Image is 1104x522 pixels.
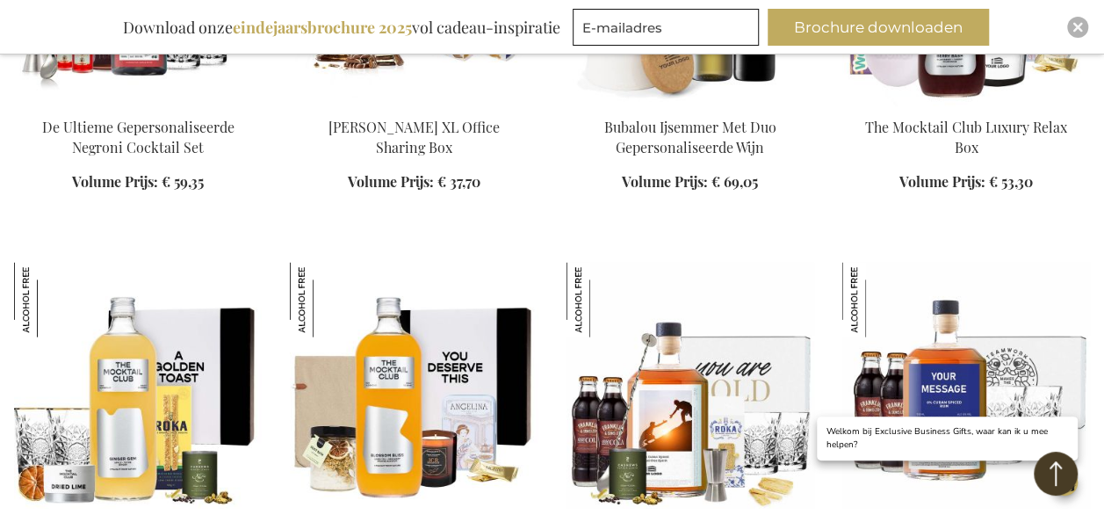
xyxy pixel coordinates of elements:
[437,172,480,191] span: € 37,70
[842,263,917,337] img: Gepersonaliseerde Non-Alcoholisch Cuban Spiced Rum Geschenk
[290,263,538,509] img: The Mocktail Club Relaxation Gift Box
[233,17,412,38] b: eindejaarsbrochure 2025
[348,172,480,192] a: Volume Prijs: € 37,70
[573,9,764,51] form: marketing offers and promotions
[1072,22,1083,33] img: Close
[162,172,204,191] span: € 59,35
[348,172,434,191] span: Volume Prijs:
[573,9,759,46] input: E-mailadres
[72,172,158,191] span: Volume Prijs:
[115,9,568,46] div: Download onze vol cadeau-inspiratie
[899,172,985,191] span: Volume Prijs:
[14,96,262,112] a: The Ultimate Personalized Negroni Cocktail Set
[566,263,814,509] img: Personalised Non-Alcoholic Cuban Spiced Rum Prestige Set
[290,96,538,112] a: Jules Destrooper XL Office Sharing Box
[865,118,1067,156] a: The Mocktail Club Luxury Relax Box
[1067,17,1088,38] div: Close
[290,498,538,515] a: The Mocktail Club Relaxation Gift Box The Mocktail Club Relaxation Gift Box
[604,118,776,156] a: Bubalou Ijsemmer Met Duo Gepersonaliseerde Wijn
[72,172,204,192] a: Volume Prijs: € 59,35
[842,96,1090,112] a: The Mocktail Club Luxury Relax Box
[768,9,989,46] button: Brochure downloaden
[328,118,500,156] a: [PERSON_NAME] XL Office Sharing Box
[622,172,758,192] a: Volume Prijs: € 69,05
[711,172,758,191] span: € 69,05
[989,172,1033,191] span: € 53,30
[14,263,89,337] img: The Mocktail Club Gouden Geschenkset
[14,263,262,509] img: The Mocktail Club Golden Gift Set Ginger Gem
[566,498,814,515] a: Personalised Non-Alcoholic Cuban Spiced Rum Prestige Set Gepersonaliseerde Non-Alcoholische Cuban...
[566,263,641,337] img: Gepersonaliseerde Non-Alcoholische Cuban Spiced Rum Prestige Set
[899,172,1033,192] a: Volume Prijs: € 53,30
[566,96,814,112] a: Bubalou Ijsemmer Met Duo Gepersonaliseerde Wijn
[14,498,262,515] a: The Mocktail Club Golden Gift Set Ginger Gem The Mocktail Club Gouden Geschenkset
[290,263,364,337] img: The Mocktail Club Relaxation Gift Box
[622,172,708,191] span: Volume Prijs:
[842,263,1090,509] img: Personalised Non-Alcoholic Cuban Spiced Rum Gift
[42,118,235,156] a: De Ultieme Gepersonaliseerde Negroni Cocktail Set
[842,498,1090,515] a: Personalised Non-Alcoholic Cuban Spiced Rum Gift Gepersonaliseerde Non-Alcoholisch Cuban Spiced R...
